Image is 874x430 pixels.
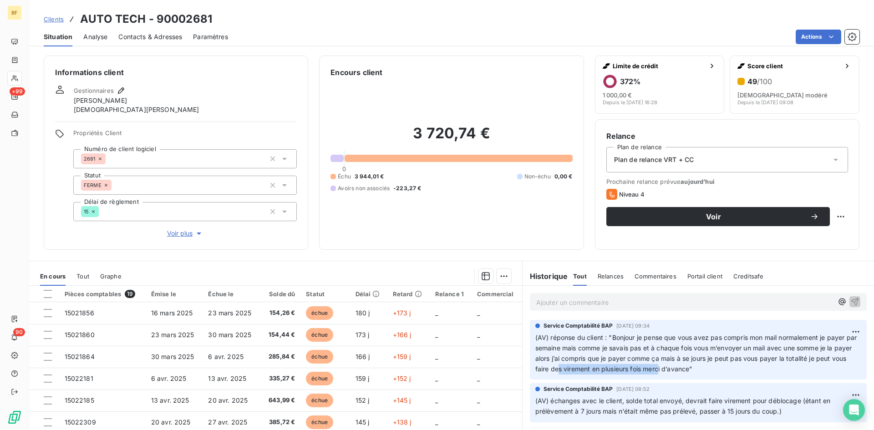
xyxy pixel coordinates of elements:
span: 30 mars 2025 [151,353,194,360]
img: Logo LeanPay [7,410,22,425]
h6: 372 % [620,77,640,86]
span: échue [306,306,333,320]
span: 23 mars 2025 [151,331,194,339]
span: 20 avr. 2025 [151,418,191,426]
span: +138 j [393,418,412,426]
span: Creditsafe [733,273,764,280]
span: -223,27 € [393,184,421,192]
span: 173 j [356,331,370,339]
span: [DEMOGRAPHIC_DATA][PERSON_NAME] [74,105,199,114]
span: 15021856 [65,309,94,317]
span: Prochaine relance prévue [606,178,848,185]
span: Plan de relance VRT + CC [614,155,694,164]
span: 154,26 € [265,309,295,318]
span: 15021860 [65,331,95,339]
span: _ [435,418,438,426]
input: Ajouter une valeur [112,181,119,189]
span: Avoirs non associés [338,184,390,192]
span: +166 j [393,331,412,339]
span: Voir plus [167,229,203,238]
span: 19 [125,290,135,298]
span: 643,99 € [265,396,295,405]
h3: AUTO TECH - 90002681 [80,11,212,27]
span: 2681 [84,156,96,162]
span: 15022181 [65,374,93,382]
span: 154,44 € [265,330,295,339]
span: _ [477,353,480,360]
span: 180 j [356,309,370,317]
span: Service Comptabilité BAP [544,385,613,393]
span: 13 avr. 2025 [151,396,189,404]
span: 15022185 [65,396,94,404]
span: Gestionnaires [74,87,114,94]
a: Clients [44,15,64,24]
span: _ [435,331,438,339]
span: _ [477,396,480,404]
input: Ajouter une valeur [106,155,113,163]
div: Retard [393,290,424,298]
button: Actions [796,30,841,44]
span: +173 j [393,309,411,317]
span: _ [477,374,480,382]
span: /100 [757,77,772,86]
span: 0 [342,165,346,172]
span: 6 avr. 2025 [208,353,244,360]
span: Score client [747,62,840,70]
span: échue [306,394,333,407]
div: Solde dû [265,290,295,298]
span: 285,84 € [265,352,295,361]
span: 27 avr. 2025 [208,418,247,426]
span: Tout [573,273,587,280]
span: aujourd’hui [681,178,715,185]
span: 30 mars 2025 [208,331,251,339]
span: +99 [10,87,25,96]
span: Voir [617,213,810,220]
span: 1 000,00 € [603,91,632,99]
span: _ [435,396,438,404]
span: _ [477,418,480,426]
span: 6 avr. 2025 [151,374,187,382]
input: Ajouter une valeur [99,207,106,216]
span: 0,00 € [554,172,573,181]
span: échue [306,350,333,364]
span: 13 avr. 2025 [208,374,246,382]
span: _ [435,309,438,317]
span: 15021864 [65,353,95,360]
span: 20 avr. 2025 [208,396,248,404]
span: _ [477,331,480,339]
span: (AV) échanges avec le client, solde total envoyé, devrait faire virement pour déblocage (étant en... [535,397,833,415]
span: _ [435,374,438,382]
span: 23 mars 2025 [208,309,251,317]
span: Clients [44,15,64,23]
div: Émise le [151,290,198,298]
span: Non-échu [524,172,551,181]
span: +152 j [393,374,411,382]
h6: Historique [523,271,568,282]
span: Commentaires [635,273,676,280]
h6: Encours client [330,67,382,78]
span: Niveau 4 [619,191,645,198]
span: Relances [598,273,624,280]
span: Portail client [687,273,722,280]
span: Limite de crédit [613,62,705,70]
div: Délai [356,290,382,298]
button: Voir [606,207,830,226]
h6: 49 [747,77,772,86]
span: 166 j [356,353,370,360]
span: [DATE] 08:52 [616,386,650,392]
span: Depuis le [DATE] 09:08 [737,100,793,105]
div: Échue le [208,290,254,298]
span: Échu [338,172,351,181]
span: +159 j [393,353,411,360]
span: En cours [40,273,66,280]
span: _ [435,353,438,360]
div: Relance 1 [435,290,466,298]
span: 16 mars 2025 [151,309,193,317]
span: échue [306,372,333,385]
span: Analyse [83,32,107,41]
span: Paramètres [193,32,228,41]
span: échue [306,328,333,342]
span: 90 [13,328,25,336]
span: 385,72 € [265,418,295,427]
span: 152 j [356,396,370,404]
